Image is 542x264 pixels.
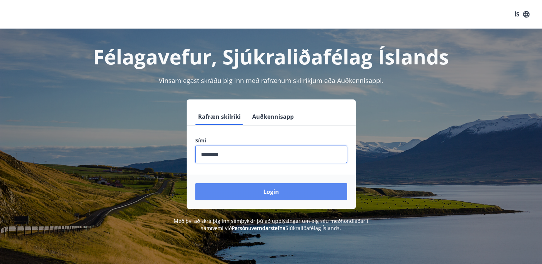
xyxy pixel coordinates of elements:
span: Vinsamlegast skráðu þig inn með rafrænum skilríkjum eða Auðkennisappi. [159,76,384,85]
h1: Félagavefur, Sjúkraliðafélag Íslands [22,43,521,70]
button: Rafræn skilríki [195,108,244,125]
label: Sími [195,137,347,144]
button: Auðkennisapp [249,108,297,125]
button: Login [195,183,347,200]
span: Með því að skrá þig inn samþykkir þú að upplýsingar um þig séu meðhöndlaðar í samræmi við Sjúkral... [174,217,368,231]
a: Persónuverndarstefna [232,225,286,231]
button: ÍS [510,8,533,21]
